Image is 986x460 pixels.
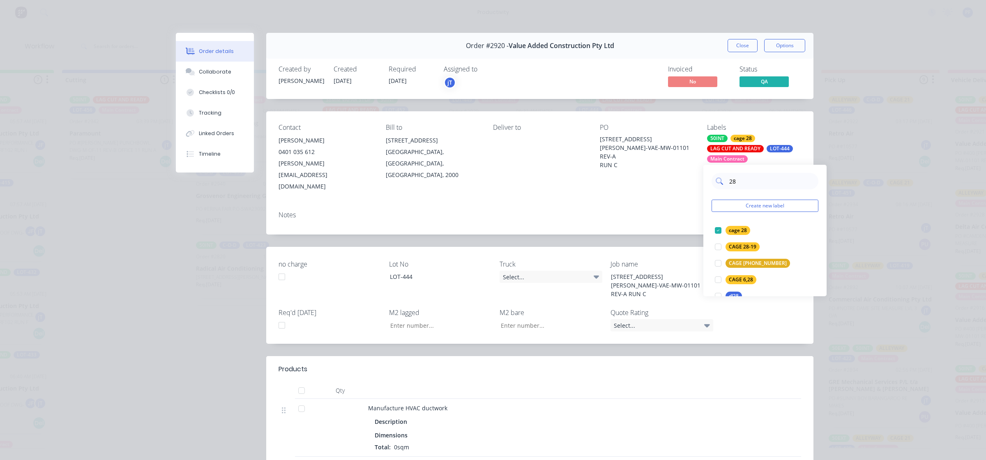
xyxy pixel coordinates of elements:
[199,89,235,96] div: Checklists 0/0
[279,135,373,146] div: [PERSON_NAME]
[279,124,373,131] div: Contact
[368,404,447,412] span: Manufacture HVAC ductwork
[386,124,480,131] div: Bill to
[494,319,602,331] input: Enter number...
[389,77,407,85] span: [DATE]
[199,48,234,55] div: Order details
[334,77,352,85] span: [DATE]
[383,271,486,283] div: LOT-444
[712,258,793,269] button: CAGE [PHONE_NUMBER]
[493,124,587,131] div: Deliver to
[600,124,694,131] div: PO
[279,65,324,73] div: Created by
[712,200,818,212] button: Create new label
[279,211,801,219] div: Notes
[509,42,614,50] span: Value Added Construction Pty Ltd
[386,135,480,181] div: [STREET_ADDRESS][GEOGRAPHIC_DATA], [GEOGRAPHIC_DATA], [GEOGRAPHIC_DATA], 2000
[726,292,742,301] div: dl28
[726,226,750,235] div: cage 28
[199,130,234,137] div: Linked Orders
[500,308,602,317] label: M2 bare
[389,308,492,317] label: M2 lagged
[726,259,790,268] div: CAGE [PHONE_NUMBER]
[279,135,373,192] div: [PERSON_NAME]0401 035 612[PERSON_NAME][EMAIL_ADDRESS][DOMAIN_NAME]
[279,146,373,158] div: 0401 035 612
[389,65,434,73] div: Required
[707,155,748,163] div: Main Contract
[610,308,713,317] label: Quote Rating
[767,145,793,152] div: LOT-444
[668,76,717,87] span: No
[739,65,801,73] div: Status
[176,123,254,144] button: Linked Orders
[383,319,492,331] input: Enter number...
[444,76,456,89] button: jT
[199,68,231,76] div: Collaborate
[176,41,254,62] button: Order details
[712,274,760,285] button: CAGE 6,28
[386,146,480,181] div: [GEOGRAPHIC_DATA], [GEOGRAPHIC_DATA], [GEOGRAPHIC_DATA], 2000
[764,39,805,52] button: Options
[739,76,789,89] button: QA
[730,135,755,142] div: cage 28
[386,135,480,146] div: [STREET_ADDRESS]
[389,259,492,269] label: Lot No
[279,364,307,374] div: Products
[176,144,254,164] button: Timeline
[316,382,365,399] div: Qty
[500,271,602,283] div: Select...
[712,290,745,302] button: dl28
[707,145,764,152] div: LAG CUT AND READY
[728,173,814,189] input: Search labels
[668,65,730,73] div: Invoiced
[610,319,713,331] div: Select...
[604,271,707,300] div: [STREET_ADDRESS][PERSON_NAME]-VAE-MW-01101 REV-A RUN C
[279,259,381,269] label: no charge
[375,431,408,439] span: Dimensions
[726,242,760,251] div: CAGE 28-19
[728,39,758,52] button: Close
[375,443,391,451] span: Total:
[610,259,713,269] label: Job name
[712,225,753,236] button: cage 28
[739,76,789,87] span: QA
[466,42,509,50] span: Order #2920 -
[707,135,728,142] div: 50INT
[176,82,254,103] button: Checklists 0/0
[600,135,694,169] div: [STREET_ADDRESS][PERSON_NAME]-VAE-MW-01101 REV-A RUN C
[199,109,221,117] div: Tracking
[391,443,412,451] span: 0sqm
[176,103,254,123] button: Tracking
[444,65,526,73] div: Assigned to
[500,259,602,269] label: Truck
[726,275,756,284] div: CAGE 6,28
[334,65,379,73] div: Created
[707,124,801,131] div: Labels
[199,150,221,158] div: Timeline
[176,62,254,82] button: Collaborate
[279,308,381,317] label: Req'd [DATE]
[279,158,373,192] div: [PERSON_NAME][EMAIL_ADDRESS][DOMAIN_NAME]
[279,76,324,85] div: [PERSON_NAME]
[375,416,410,428] div: Description
[712,241,763,253] button: CAGE 28-19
